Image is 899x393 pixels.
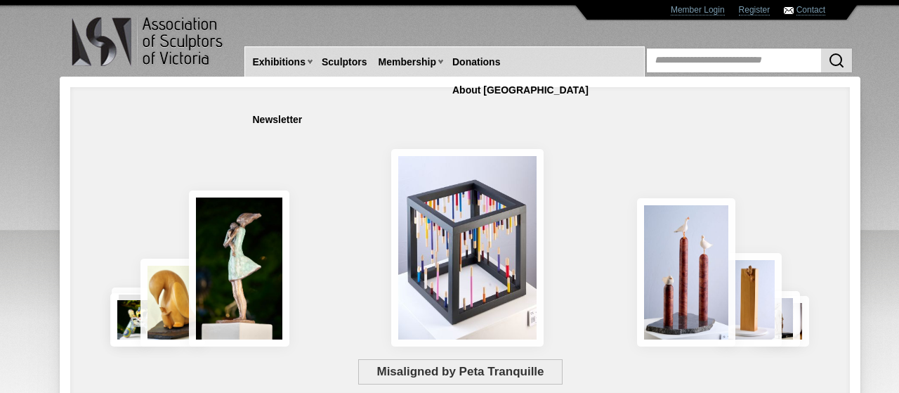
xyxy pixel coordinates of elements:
a: Exhibitions [247,49,311,75]
a: Donations [447,49,506,75]
a: Newsletter [247,107,308,133]
a: Register [739,5,770,15]
img: Connection [189,191,289,347]
img: Rising Tides [637,198,735,347]
span: Misaligned by Peta Tranquille [358,359,563,385]
a: Member Login [671,5,725,15]
img: logo.png [71,14,225,70]
a: Contact [796,5,825,15]
a: Sculptors [316,49,373,75]
img: Misaligned [391,149,543,347]
a: Membership [373,49,442,75]
img: Little Frog. Big Climb [718,253,782,347]
img: Search [828,52,845,69]
img: Contact ASV [784,7,794,14]
a: About [GEOGRAPHIC_DATA] [447,77,594,103]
